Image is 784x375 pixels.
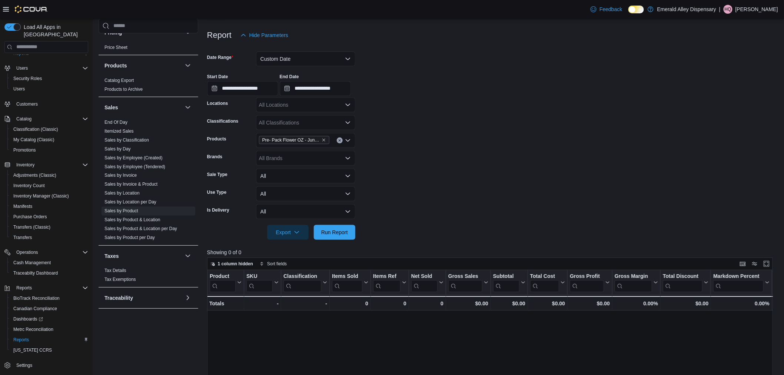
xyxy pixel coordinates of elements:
div: Total Discount [663,273,702,280]
div: Gross Margin [615,273,652,292]
a: BioTrack Reconciliation [10,294,63,303]
button: Display options [750,259,759,268]
button: Taxes [183,252,192,260]
span: Dashboards [13,316,43,322]
div: Items Sold [332,273,362,292]
div: $0.00 [448,299,488,308]
a: Traceabilty Dashboard [10,269,61,278]
a: Users [10,84,28,93]
span: Products to Archive [104,86,143,92]
span: Load All Apps in [GEOGRAPHIC_DATA] [21,23,88,38]
a: Sales by Product [104,209,138,214]
button: Export [267,225,309,240]
button: Inventory [13,160,37,169]
a: Sales by Location per Day [104,200,156,205]
button: Remove Pre- Pack Flower OZ - Jungle Cake from selection in this group [322,138,326,142]
div: Gross Profit [570,273,604,292]
span: Sales by Invoice [104,173,137,179]
h3: Traceability [104,294,133,302]
a: Sales by Employee (Tendered) [104,164,165,169]
button: Customers [1,99,91,109]
h3: Taxes [104,252,119,260]
div: Gross Profit [570,273,604,280]
a: Reports [10,335,32,344]
span: Sales by Employee (Created) [104,155,163,161]
div: Product [210,273,236,292]
button: Promotions [7,145,91,155]
button: Transfers (Classic) [7,222,91,232]
span: Sales by Day [104,146,131,152]
span: Operations [13,248,88,257]
div: - [283,299,327,308]
button: Items Sold [332,273,368,292]
span: Pre- Pack Flower OZ - Jungle Cake [259,136,329,144]
span: Sales by Product per Day [104,235,155,241]
span: Classification (Classic) [13,126,58,132]
button: [US_STATE] CCRS [7,345,91,355]
span: Tax Details [104,268,126,274]
span: Inventory Count [10,181,88,190]
span: Inventory Count [13,183,45,189]
span: 1 column hidden [218,261,253,267]
a: Products to Archive [104,87,143,92]
button: All [256,204,355,219]
button: Total Cost [530,273,565,292]
span: Cash Management [13,260,51,266]
h3: Products [104,62,127,69]
a: End Of Day [104,120,127,125]
div: $0.00 [530,299,565,308]
span: Reports [10,335,88,344]
button: Product [210,273,242,292]
button: Cash Management [7,258,91,268]
button: 1 column hidden [207,259,256,268]
div: Products [99,76,198,97]
div: Items Sold [332,273,362,280]
span: Sort fields [267,261,287,267]
button: Reports [13,283,35,292]
a: Dashboards [7,314,91,324]
button: Keyboard shortcuts [738,259,747,268]
a: Feedback [588,2,625,17]
a: Purchase Orders [10,212,50,221]
button: BioTrack Reconciliation [7,293,91,303]
div: Taxes [99,266,198,287]
div: Markdown Percent [713,273,763,292]
span: Users [10,84,88,93]
span: Sales by Product & Location per Day [104,226,177,232]
span: Sales by Invoice & Product [104,182,157,187]
input: Press the down key to open a popover containing a calendar. [207,81,278,96]
span: Settings [13,361,88,370]
div: Total Cost [530,273,559,292]
span: Canadian Compliance [10,304,88,313]
label: Products [207,136,226,142]
div: Markdown Percent [713,273,763,280]
button: Total Discount [663,273,708,292]
a: Sales by Invoice & Product [104,182,157,187]
button: Open list of options [345,155,351,161]
span: Security Roles [13,76,42,82]
button: Traceability [183,293,192,302]
span: Hide Parameters [249,31,288,39]
p: [PERSON_NAME] [735,5,778,14]
h3: Report [207,31,232,40]
span: Reports [13,337,29,343]
span: Metrc Reconciliation [10,325,88,334]
a: Inventory Count [10,181,48,190]
button: Products [183,61,192,70]
div: Subtotal [493,273,519,292]
div: Gross Sales [448,273,482,292]
a: Transfers [10,233,35,242]
h3: Sales [104,104,118,111]
label: Locations [207,100,228,106]
span: BioTrack Reconciliation [13,295,60,301]
div: Net Sold [411,273,438,292]
a: Sales by Classification [104,137,149,143]
span: Pre- Pack Flower OZ - Jungle Cake [262,136,320,144]
span: Users [16,65,28,71]
span: Promotions [13,147,36,153]
a: Customers [13,100,41,109]
button: Clear input [337,137,343,143]
label: Classifications [207,118,239,124]
span: Canadian Compliance [13,306,57,312]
